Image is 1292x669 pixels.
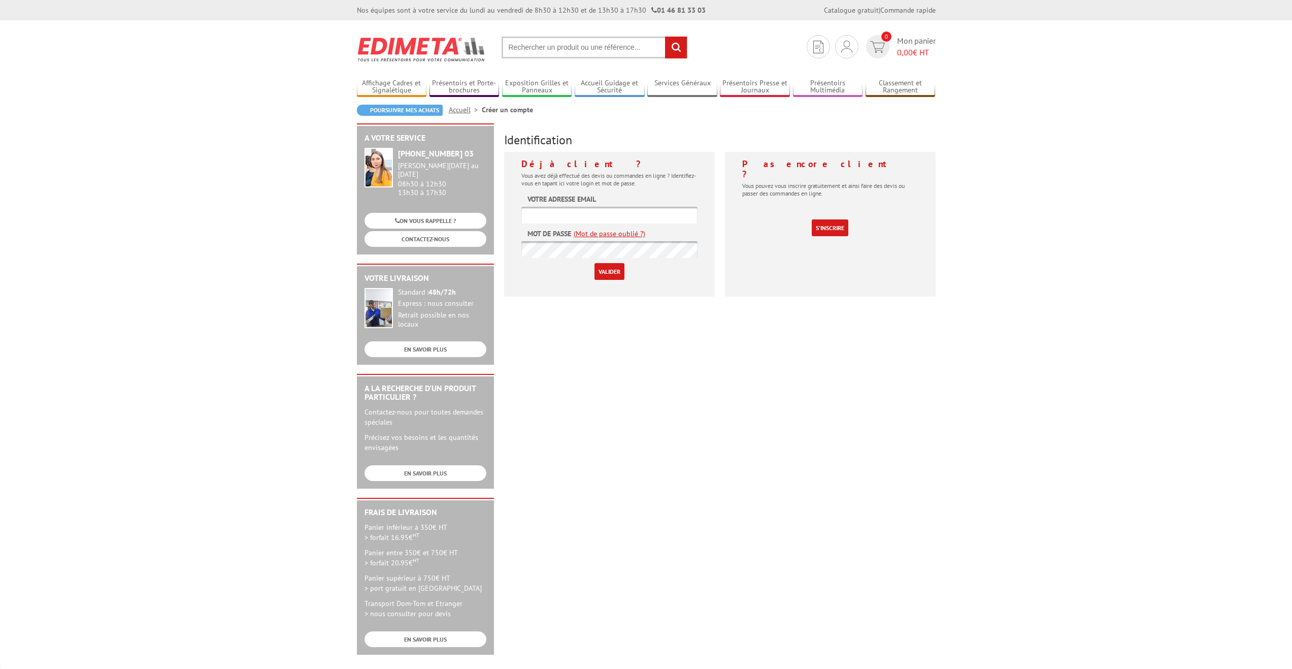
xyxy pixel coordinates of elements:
[647,79,717,95] a: Services Généraux
[881,31,891,42] span: 0
[365,134,486,143] h2: A votre service
[365,407,486,427] p: Contactez-nous pour toutes demandes spéciales
[398,148,474,158] strong: [PHONE_NUMBER] 03
[365,231,486,247] a: CONTACTEZ-NOUS
[398,299,486,308] div: Express : nous consulter
[365,274,486,283] h2: Votre livraison
[880,6,936,15] a: Commande rapide
[527,229,571,239] label: Mot de passe
[502,79,572,95] a: Exposition Grilles et Panneaux
[357,79,427,95] a: Affichage Cadres et Signalétique
[365,384,486,402] h2: A la recherche d'un produit particulier ?
[482,105,533,115] li: Créer un compte
[897,47,913,57] span: 0,00
[742,159,918,179] h4: Pas encore client ?
[429,79,500,95] a: Présentoirs et Porte-brochures
[365,341,486,357] a: EN SAVOIR PLUS
[365,508,486,517] h2: Frais de Livraison
[824,6,879,15] a: Catalogue gratuit
[521,159,698,169] h4: Déjà client ?
[365,631,486,647] a: EN SAVOIR PLUS
[365,609,451,618] span: > nous consulter pour devis
[365,465,486,481] a: EN SAVOIR PLUS
[449,105,482,114] a: Accueil
[398,162,486,179] div: [PERSON_NAME][DATE] au [DATE]
[413,557,419,564] sup: HT
[665,37,687,58] input: rechercher
[365,288,393,328] img: widget-livraison.jpg
[521,172,698,187] p: Vous avez déjà effectué des devis ou commandes en ligne ? Identifiez-vous en tapant ici votre log...
[824,5,936,15] div: |
[365,558,419,567] span: > forfait 20.95€
[504,134,936,147] h3: Identification
[575,79,645,95] a: Accueil Guidage et Sécurité
[793,79,863,95] a: Présentoirs Multimédia
[398,288,486,297] div: Standard :
[357,30,486,68] img: Edimeta
[594,263,624,280] input: Valider
[897,47,936,58] span: € HT
[398,162,486,197] div: 08h30 à 12h30 13h30 à 17h30
[841,41,852,53] img: devis rapide
[365,584,482,593] span: > port gratuit en [GEOGRAPHIC_DATA]
[365,598,486,619] p: Transport Dom-Tom et Etranger
[502,37,687,58] input: Rechercher un produit ou une référence...
[866,79,936,95] a: Classement et Rangement
[527,194,596,204] label: Votre adresse email
[365,213,486,229] a: ON VOUS RAPPELLE ?
[813,41,823,53] img: devis rapide
[365,522,486,543] p: Panier inférieur à 350€ HT
[897,35,936,58] span: Mon panier
[864,35,936,58] a: devis rapide 0 Mon panier 0,00€ HT
[812,219,848,236] a: S'inscrire
[365,533,419,542] span: > forfait 16.95€
[365,148,393,187] img: widget-service.jpg
[574,229,645,239] a: (Mot de passe oublié ?)
[413,531,419,538] sup: HT
[720,79,790,95] a: Présentoirs Presse et Journaux
[651,6,706,15] strong: 01 46 81 33 03
[428,288,456,297] strong: 48h/72h
[357,5,706,15] div: Nos équipes sont à votre service du lundi au vendredi de 8h30 à 12h30 et de 13h30 à 17h30
[365,432,486,453] p: Précisez vos besoins et les quantités envisagées
[365,573,486,593] p: Panier supérieur à 750€ HT
[398,311,486,329] div: Retrait possible en nos locaux
[357,105,443,116] a: Poursuivre mes achats
[870,41,885,53] img: devis rapide
[742,182,918,197] p: Vous pouvez vous inscrire gratuitement et ainsi faire des devis ou passer des commandes en ligne.
[365,548,486,568] p: Panier entre 350€ et 750€ HT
